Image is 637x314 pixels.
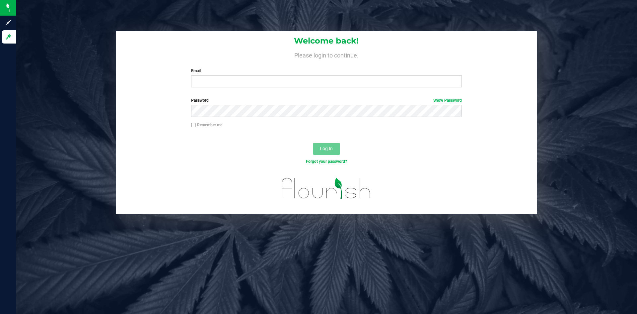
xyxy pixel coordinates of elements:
[5,19,12,26] inline-svg: Sign up
[5,34,12,40] inline-svg: Log in
[191,98,209,103] span: Password
[116,37,537,45] h1: Welcome back!
[191,122,222,128] label: Remember me
[306,159,347,164] a: Forgot your password?
[433,98,462,103] a: Show Password
[191,68,461,74] label: Email
[320,146,333,151] span: Log In
[313,143,340,155] button: Log In
[191,123,196,128] input: Remember me
[116,51,537,58] h4: Please login to continue.
[274,171,379,205] img: flourish_logo.svg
